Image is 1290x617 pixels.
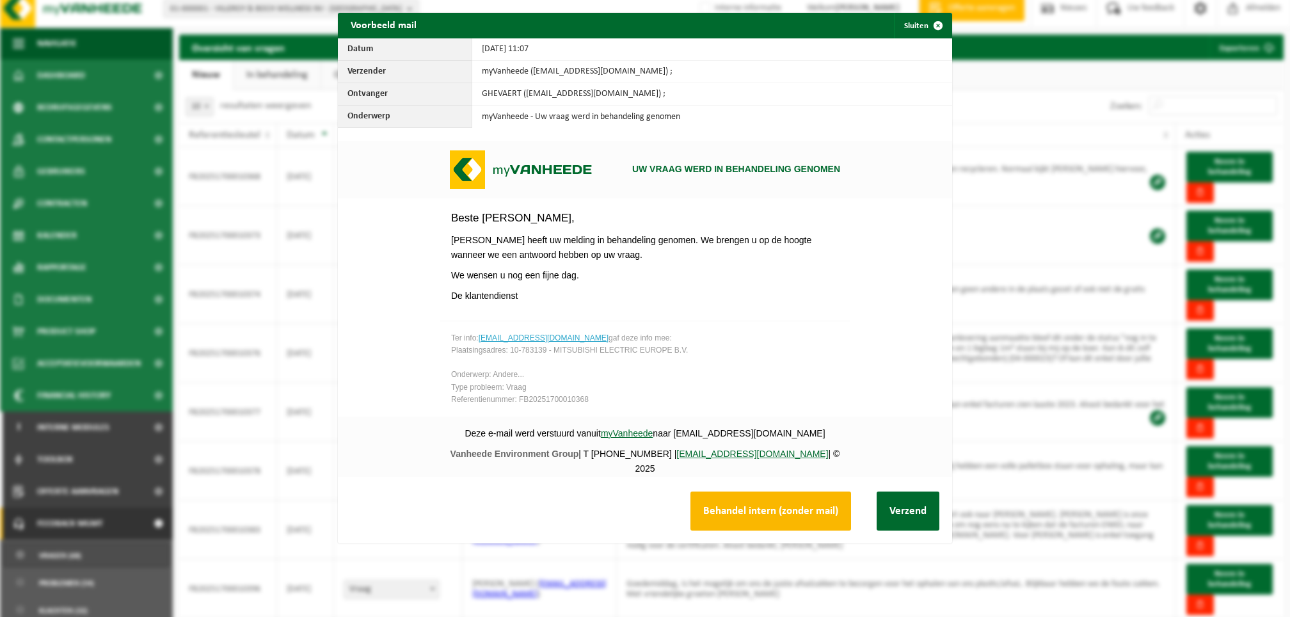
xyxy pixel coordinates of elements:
[112,285,502,300] p: Deze e-mail werd verstuurd vanuit naar [EMAIL_ADDRESS][DOMAIN_NAME]
[112,306,502,335] p: | T [PHONE_NUMBER] | | © 2025
[338,308,490,318] a: [EMAIL_ADDRESS][DOMAIN_NAME]
[472,61,952,83] td: myVanheede ([EMAIL_ADDRESS][DOMAIN_NAME]) ;
[263,287,315,298] a: myVanheede
[472,38,952,61] td: [DATE] 11:07
[113,68,501,86] p: Beste [PERSON_NAME],
[338,106,472,128] th: Onderwerp
[472,83,952,106] td: GHEVAERT ([EMAIL_ADDRESS][DOMAIN_NAME]) ;
[113,191,501,253] p: Ter info: gaf deze info mee: Plaatsingsadres: 10-783139 - MITSUBISHI ELECTRIC EUROPE B.V. Onderwe...
[894,13,951,38] button: Sluiten
[338,61,472,83] th: Verzender
[113,127,501,141] p: We wensen u nog een fijne dag.
[338,83,472,106] th: Ontvanger
[472,106,952,128] td: myVanheede - Uw vraag werd in behandeling genomen
[112,10,266,48] img: myVanheede
[113,308,241,318] span: Vanheede Environment Group
[113,148,501,162] p: De klantendienst
[113,92,501,121] p: [PERSON_NAME] heeft uw melding in behandeling genomen. We brengen u op de hoogte wanneer we een a...
[877,492,939,531] button: Verzend
[338,38,472,61] th: Datum
[690,492,851,531] button: Behandel intern (zonder mail)
[141,193,271,202] a: [EMAIL_ADDRESS][DOMAIN_NAME]
[113,253,501,265] p: Referentienummer: FB20251700010368
[338,13,429,37] h2: Voorbeeld mail
[278,24,502,33] h6: Uw vraag werd in behandeling genomen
